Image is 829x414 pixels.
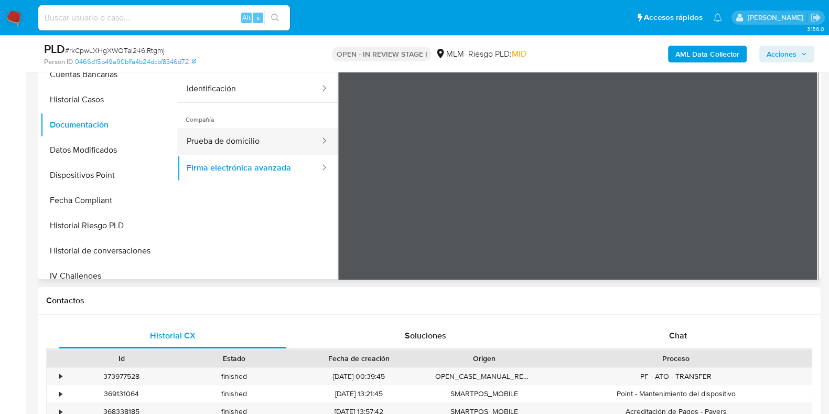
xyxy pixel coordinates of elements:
[759,46,814,62] button: Acciones
[40,137,171,163] button: Datos Modificados
[40,213,171,238] button: Historial Riesgo PLD
[46,295,812,306] h1: Contactos
[405,330,446,342] span: Soluciones
[290,385,428,402] div: [DATE] 13:21:45
[185,353,283,364] div: Estado
[747,13,806,23] p: carlos.soto@mercadolibre.com.mx
[332,47,431,61] p: OPEN - IN REVIEW STAGE I
[806,25,824,33] span: 3.156.0
[428,385,541,402] div: SMARTPOS_MOBILE
[290,368,428,385] div: [DATE] 00:39:45
[644,12,703,23] span: Accesos rápidos
[65,45,165,56] span: # rkCpwLXHgXWOTal246iRtgmj
[435,353,533,364] div: Origen
[468,48,526,60] span: Riesgo PLD:
[65,368,178,385] div: 373977528
[178,385,290,402] div: finished
[59,371,62,381] div: •
[541,368,812,385] div: PF - ATO - TRANSFER
[44,40,65,57] b: PLD
[675,46,739,62] b: AML Data Collector
[541,385,812,402] div: Point - Mantenimiento del dispositivo
[713,13,722,22] a: Notificaciones
[38,11,290,25] input: Buscar usuario o caso...
[72,353,170,364] div: Id
[40,163,171,188] button: Dispositivos Point
[668,46,747,62] button: AML Data Collector
[264,10,286,25] button: search-icon
[178,368,290,385] div: finished
[298,353,421,364] div: Fecha de creación
[242,13,251,23] span: Alt
[40,87,171,112] button: Historial Casos
[65,385,178,402] div: 369131064
[810,12,821,23] a: Salir
[548,353,804,364] div: Proceso
[40,188,171,213] button: Fecha Compliant
[75,57,196,67] a: 0466d15b49a90bffa4b24dcbf8346d72
[44,57,73,67] b: Person ID
[150,330,196,342] span: Historial CX
[59,389,62,399] div: •
[40,263,171,289] button: IV Challenges
[256,13,260,23] span: s
[428,368,541,385] div: OPEN_CASE_MANUAL_REVIEW
[511,48,526,60] span: MID
[669,330,687,342] span: Chat
[40,238,171,263] button: Historial de conversaciones
[40,62,171,87] button: Cuentas Bancarias
[435,48,464,60] div: MLM
[40,112,171,137] button: Documentación
[767,46,796,62] span: Acciones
